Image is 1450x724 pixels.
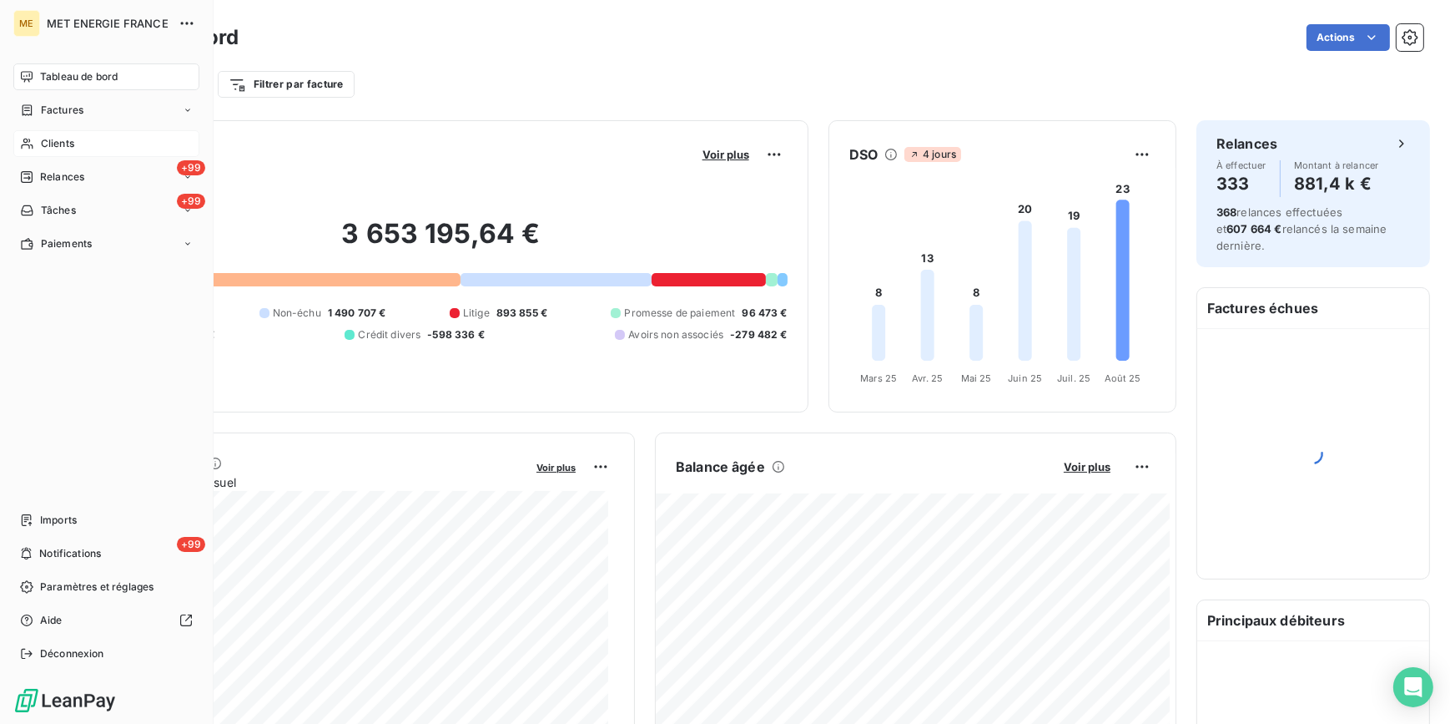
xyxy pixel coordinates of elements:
[40,69,118,84] span: Tableau de bord
[13,607,199,634] a: Aide
[628,327,723,342] span: Avoirs non associés
[1104,372,1140,384] tspan: Août 25
[1064,460,1110,473] span: Voir plus
[13,10,40,37] div: ME
[13,63,199,90] a: Tableau de bord
[1057,372,1090,384] tspan: Juil. 25
[40,513,77,528] span: Imports
[41,236,92,251] span: Paiements
[860,372,897,384] tspan: Mars 25
[13,507,199,534] a: Imports
[41,103,83,118] span: Factures
[358,327,420,342] span: Crédit divers
[496,306,547,321] span: 893 855 €
[702,148,749,161] span: Voir plus
[742,306,787,321] span: 96 473 €
[730,327,788,342] span: -279 482 €
[177,194,205,209] span: +99
[1216,205,1236,219] span: 368
[13,97,199,124] a: Factures
[1393,667,1433,707] div: Open Intercom Messenger
[427,327,485,342] span: -598 336 €
[1307,24,1390,51] button: Actions
[1216,170,1266,197] h4: 333
[13,230,199,257] a: Paiements
[904,147,961,162] span: 4 jours
[1226,222,1281,235] span: 607 664 €
[1216,205,1387,252] span: relances effectuées et relancés la semaine dernière.
[40,170,84,185] span: Relances
[13,687,117,714] img: Logo LeanPay
[697,147,754,162] button: Voir plus
[1294,160,1379,170] span: Montant à relancer
[1294,170,1379,197] h4: 881,4 k €
[328,306,386,321] span: 1 490 707 €
[177,537,205,552] span: +99
[912,372,943,384] tspan: Avr. 25
[1197,288,1429,328] h6: Factures échues
[676,457,765,477] h6: Balance âgée
[13,197,199,224] a: +99Tâches
[40,646,104,661] span: Déconnexion
[41,136,74,151] span: Clients
[531,459,581,474] button: Voir plus
[536,462,576,473] span: Voir plus
[94,217,788,267] h2: 3 653 195,64 €
[47,17,169,30] span: MET ENERGIE FRANCE
[624,306,735,321] span: Promesse de paiement
[1197,600,1429,640] h6: Principaux débiteurs
[463,306,490,321] span: Litige
[13,130,199,157] a: Clients
[218,71,355,98] button: Filtrer par facture
[13,574,199,600] a: Paramètres et réglages
[1216,160,1266,170] span: À effectuer
[849,144,878,165] h6: DSO
[13,164,199,190] a: +99Relances
[41,203,76,218] span: Tâches
[40,580,154,595] span: Paramètres et réglages
[177,160,205,175] span: +99
[39,546,101,561] span: Notifications
[960,372,991,384] tspan: Mai 25
[1216,134,1277,154] h6: Relances
[1008,372,1042,384] tspan: Juin 25
[40,613,63,628] span: Aide
[273,306,321,321] span: Non-échu
[1059,459,1115,474] button: Voir plus
[94,473,525,491] span: Chiffre d'affaires mensuel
